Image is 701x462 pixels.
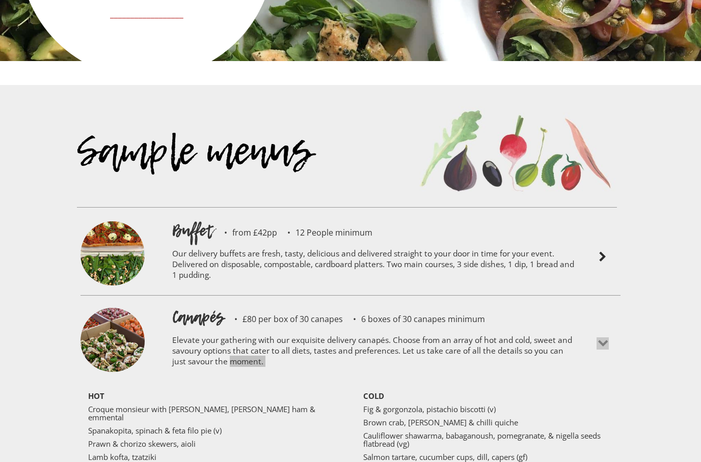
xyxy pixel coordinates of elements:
[363,453,613,461] p: Salmon tartare, cucumber cups, dill, capers (gf)
[88,426,338,435] p: Spanakopita, spinach & feta filo pie (v)
[277,228,372,237] p: 12 People minimum
[363,405,613,413] p: Fig & gorgonzola, pistachio biscotti (v)
[88,453,338,461] p: Lamb kofta, tzatziki
[343,315,485,323] p: 6 boxes of 30 canapes minimum
[363,391,384,401] strong: COLD
[363,418,613,426] p: Brown crab, [PERSON_NAME] & chilli quiche
[88,405,338,421] p: Croque monsieur with [PERSON_NAME], [PERSON_NAME] ham & emmental
[21,2,273,37] a: __________________
[88,440,338,448] p: Prawn & chorizo skewers, aioli
[77,145,409,207] div: Sample menus
[172,242,575,290] p: Our delivery buffets are fresh, tasty, delicious and delivered straight to your door in time for ...
[172,328,575,377] p: Elevate your gathering with our exquisite delivery canapés. Choose from an array of hot and cold,...
[110,7,183,20] strong: __________________
[224,315,343,323] p: £80 per box of 30 canapes
[88,391,104,401] strong: HOT
[172,306,224,328] h1: Canapés
[214,228,277,237] p: from £42pp
[363,431,613,448] p: Cauliflower shawarma, babaganoush, pomegranate, & nigella seeds flatbread (vg)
